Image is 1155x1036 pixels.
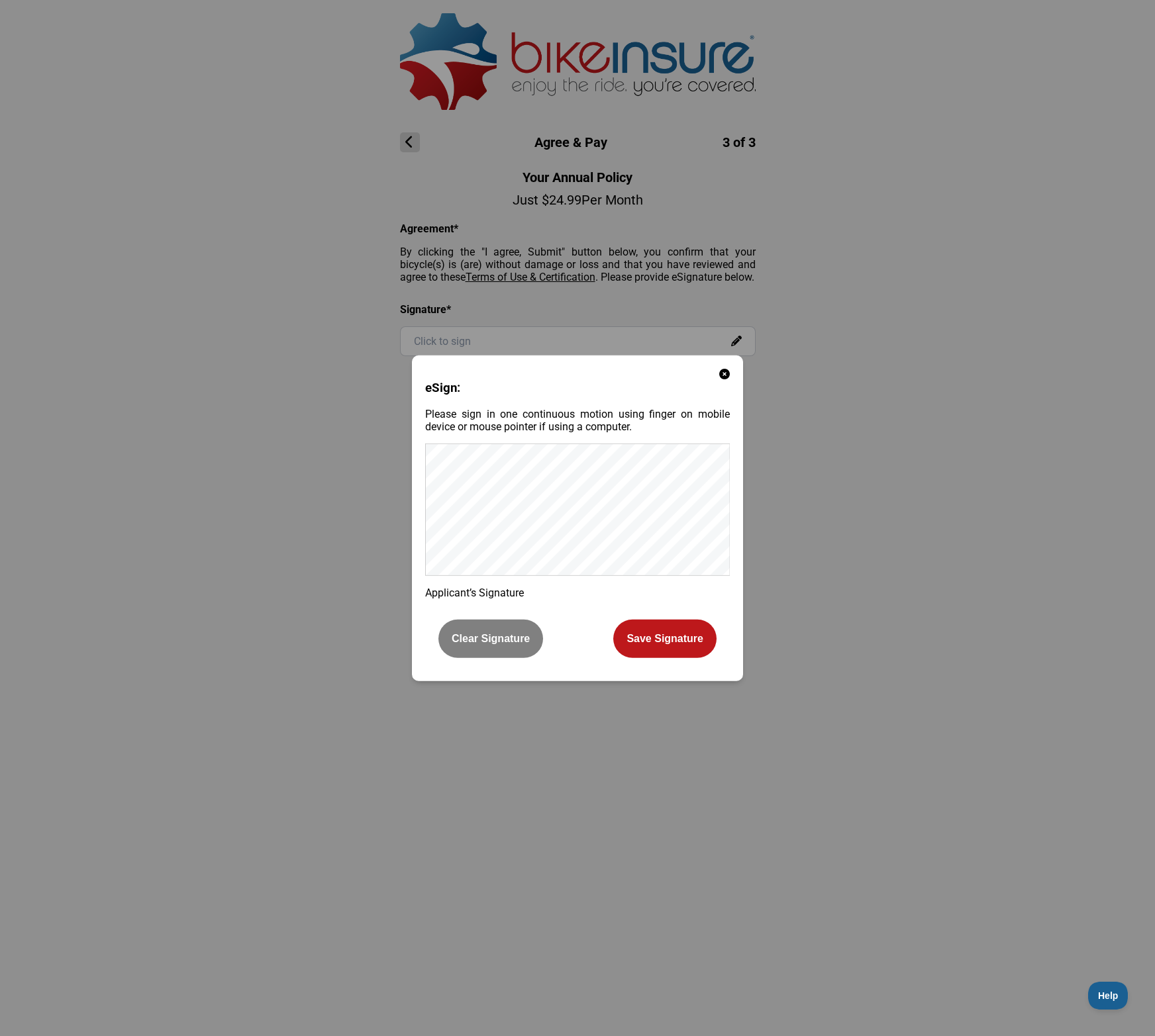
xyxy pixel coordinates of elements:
[425,381,730,395] h3: eSign:
[613,620,717,658] button: Save Signature
[438,620,543,658] button: Clear Signature
[425,408,730,433] p: Please sign in one continuous motion using finger on mobile device or mouse pointer if using a co...
[425,587,730,599] p: Applicant’s Signature
[1088,982,1129,1010] iframe: Toggle Customer Support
